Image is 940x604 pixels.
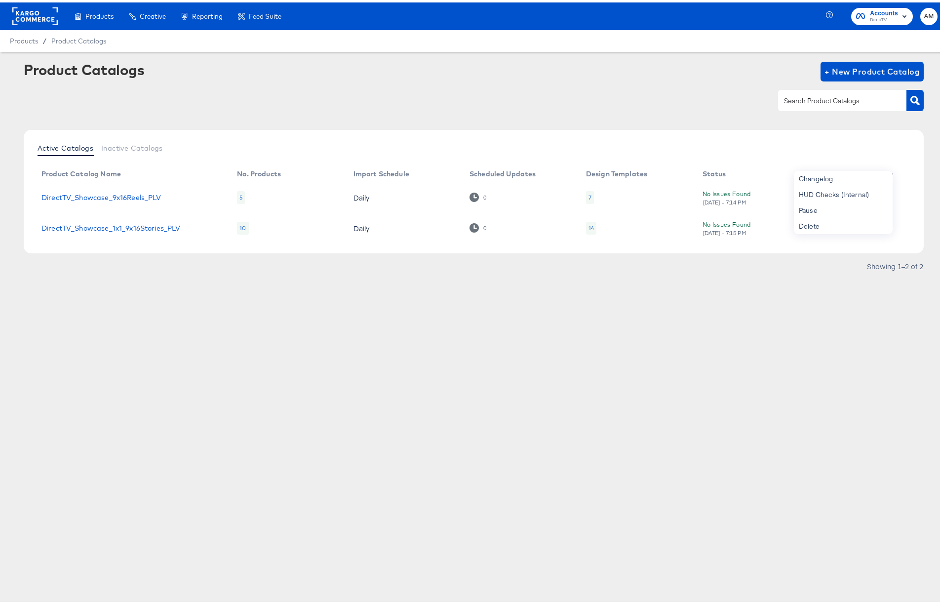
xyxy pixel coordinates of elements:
[870,14,898,22] span: DirecTV
[51,35,106,42] a: Product Catalogs
[867,164,905,180] th: More
[588,191,591,199] div: 7
[924,8,934,20] span: AM
[794,216,893,232] div: Delete
[586,219,596,232] div: 14
[346,210,462,241] td: Daily
[821,59,924,79] button: + New Product Catalog
[920,5,938,23] button: AM
[794,184,893,200] div: HUD Checks (Internal)
[237,219,248,232] div: 10
[586,189,594,201] div: 7
[782,93,887,104] input: Search Product Catalogs
[140,10,166,18] span: Creative
[41,222,181,230] a: DirectTV_Showcase_1x1_9x16Stories_PLV
[41,167,121,175] div: Product Catalog Name
[812,164,868,180] th: Action
[586,167,647,175] div: Design Templates
[24,59,144,75] div: Product Catalogs
[38,35,51,42] span: /
[249,10,281,18] span: Feed Suite
[470,221,487,230] div: 0
[824,62,920,76] span: + New Product Catalog
[41,191,161,199] a: DirectTV_Showcase_9x16Reels_PLV
[192,10,223,18] span: Reporting
[346,180,462,210] td: Daily
[85,10,114,18] span: Products
[851,5,913,23] button: AccountsDirecTV
[866,260,924,267] div: Showing 1–2 of 2
[870,6,898,16] span: Accounts
[470,167,536,175] div: Scheduled Updates
[695,164,812,180] th: Status
[794,200,893,216] div: Pause
[10,35,38,42] span: Products
[588,222,594,230] div: 14
[483,222,487,229] div: 0
[483,192,487,199] div: 0
[353,167,409,175] div: Import Schedule
[794,168,893,184] div: Changelog
[470,190,487,200] div: 0
[237,189,245,201] div: 5
[237,167,281,175] div: No. Products
[38,142,93,150] span: Active Catalogs
[101,142,163,150] span: Inactive Catalogs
